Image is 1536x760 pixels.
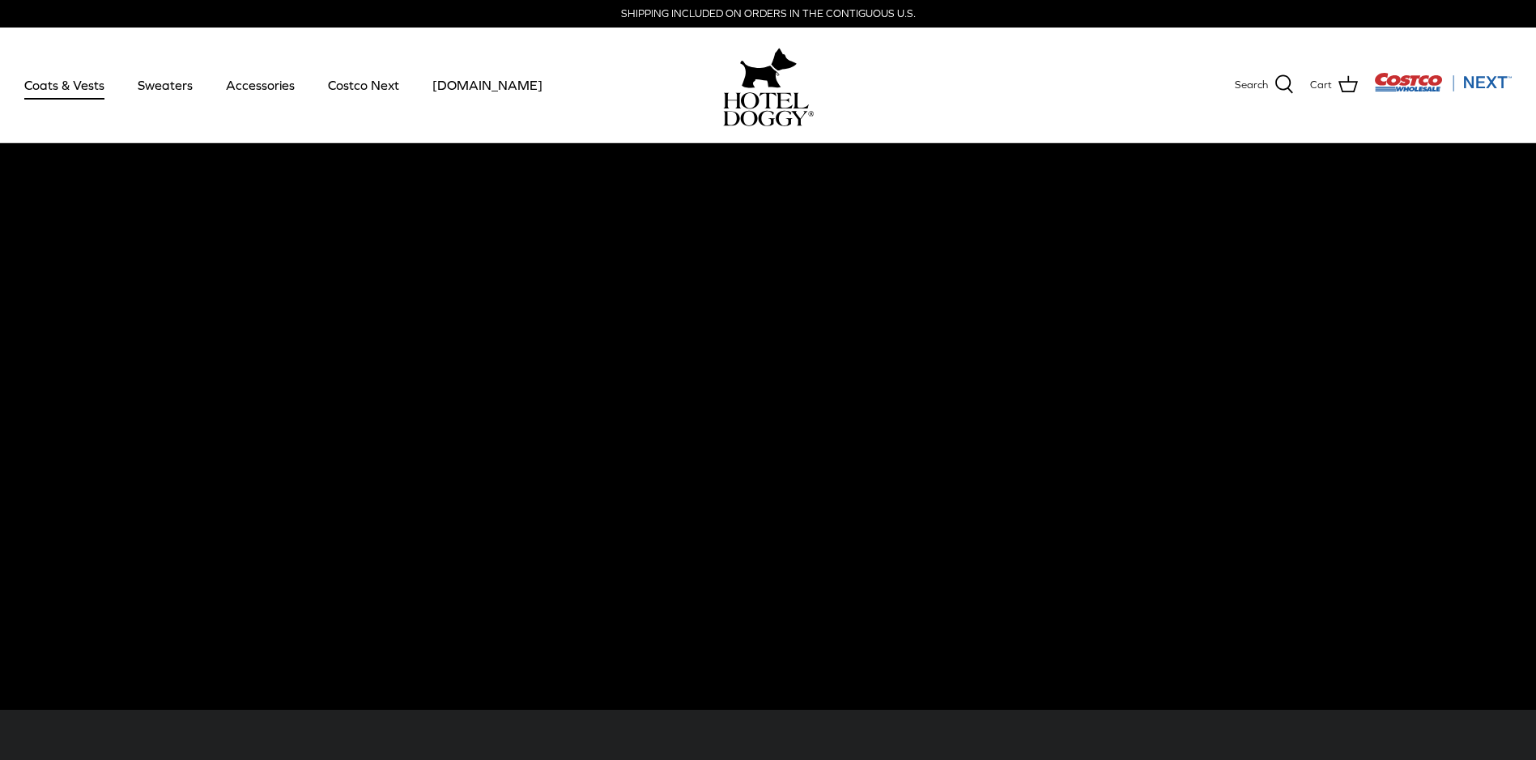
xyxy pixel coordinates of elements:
span: Search [1235,77,1268,94]
a: Search [1235,74,1294,96]
img: hoteldoggy.com [740,44,797,92]
a: hoteldoggy.com hoteldoggycom [723,44,814,126]
img: Costco Next [1374,72,1512,92]
a: Coats & Vests [10,57,119,113]
a: Sweaters [123,57,207,113]
a: Cart [1310,74,1358,96]
a: Visit Costco Next [1374,83,1512,95]
a: Costco Next [313,57,414,113]
a: [DOMAIN_NAME] [418,57,557,113]
a: Accessories [211,57,309,113]
span: Cart [1310,77,1332,94]
img: hoteldoggycom [723,92,814,126]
